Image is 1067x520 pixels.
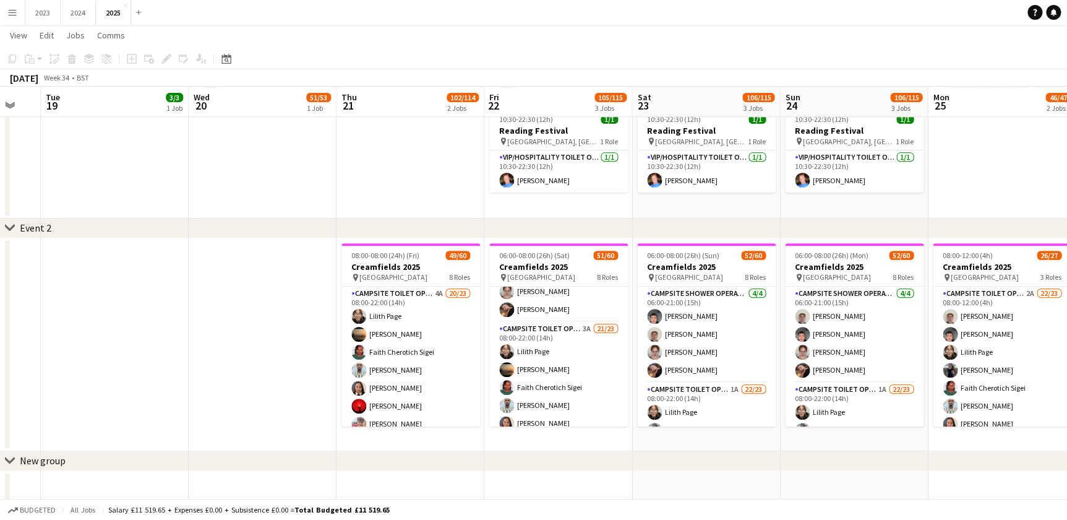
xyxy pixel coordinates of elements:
[655,137,748,146] span: [GEOGRAPHIC_DATA], [GEOGRAPHIC_DATA]
[507,272,575,282] span: [GEOGRAPHIC_DATA]
[92,27,130,43] a: Comms
[61,27,90,43] a: Jobs
[933,92,949,103] span: Mon
[597,272,618,282] span: 8 Roles
[637,92,651,103] span: Sat
[41,73,72,82] span: Week 34
[359,272,427,282] span: [GEOGRAPHIC_DATA]
[943,251,993,260] span: 08:00-12:00 (4h)
[449,272,470,282] span: 8 Roles
[637,261,776,272] h3: Creamfields 2025
[893,272,914,282] span: 8 Roles
[785,125,923,136] h3: Reading Festival
[97,30,125,41] span: Comms
[742,93,774,102] span: 106/115
[77,73,89,82] div: BST
[637,150,776,193] app-card-role: VIP/Hospitality Toilet Operative1/110:30-22:30 (12h)[PERSON_NAME]
[307,103,330,113] div: 1 Job
[595,103,626,113] div: 3 Jobs
[20,506,56,514] span: Budgeted
[5,27,32,43] a: View
[647,115,701,124] span: 10:30-22:30 (12h)
[341,261,480,272] h3: Creamfields 2025
[306,93,331,102] span: 51/53
[294,505,390,514] span: Total Budgeted £11 519.65
[25,1,61,25] button: 2023
[166,93,183,102] span: 3/3
[489,125,628,136] h3: Reading Festival
[489,261,628,272] h3: Creamfields 2025
[341,92,357,103] span: Thu
[6,503,58,517] button: Budgeted
[20,222,51,234] div: Event 2
[748,115,766,124] span: 1/1
[785,287,923,383] app-card-role: Campsite Shower Operative4/406:00-21:00 (15h)[PERSON_NAME][PERSON_NAME][PERSON_NAME][PERSON_NAME]
[447,103,478,113] div: 2 Jobs
[499,115,553,124] span: 10:30-22:30 (12h)
[795,115,849,124] span: 10:30-22:30 (12h)
[601,115,618,124] span: 1/1
[61,1,96,25] button: 2024
[785,107,923,193] app-job-card: 10:30-22:30 (12h)1/1Reading Festival [GEOGRAPHIC_DATA], [GEOGRAPHIC_DATA]1 RoleVIP/Hospitality To...
[785,243,923,427] app-job-card: 06:00-08:00 (26h) (Mon)52/60Creamfields 2025 [GEOGRAPHIC_DATA]8 RolesCampsite Shower Operative4/4...
[489,243,628,427] app-job-card: 06:00-08:00 (26h) (Sat)51/60Creamfields 2025 [GEOGRAPHIC_DATA]8 Roles06:00-21:00 (15h)[PERSON_NAM...
[44,98,60,113] span: 19
[593,251,618,260] span: 51/60
[637,287,776,383] app-card-role: Campsite Shower Operative4/406:00-21:00 (15h)[PERSON_NAME][PERSON_NAME][PERSON_NAME][PERSON_NAME]
[166,103,182,113] div: 1 Job
[40,30,54,41] span: Edit
[447,93,479,102] span: 102/114
[745,272,766,282] span: 8 Roles
[96,1,131,25] button: 2025
[445,251,470,260] span: 49/60
[340,98,357,113] span: 21
[35,27,59,43] a: Edit
[46,92,60,103] span: Tue
[896,115,914,124] span: 1/1
[647,251,719,260] span: 06:00-08:00 (26h) (Sun)
[341,243,480,427] app-job-card: 08:00-08:00 (24h) (Fri)49/60Creamfields 2025 [GEOGRAPHIC_DATA]8 RolesCampsite Toilet Operative4A2...
[890,93,922,102] span: 106/115
[783,98,800,113] span: 24
[10,72,38,84] div: [DATE]
[795,251,868,260] span: 06:00-08:00 (26h) (Mon)
[931,98,949,113] span: 25
[896,137,914,146] span: 1 Role
[803,272,871,282] span: [GEOGRAPHIC_DATA]
[66,30,85,41] span: Jobs
[785,261,923,272] h3: Creamfields 2025
[600,137,618,146] span: 1 Role
[499,251,570,260] span: 06:00-08:00 (26h) (Sat)
[507,137,600,146] span: [GEOGRAPHIC_DATA], [GEOGRAPHIC_DATA]
[108,505,390,514] div: Salary £11 519.65 + Expenses £0.00 + Subsistence £0.00 =
[803,137,896,146] span: [GEOGRAPHIC_DATA], [GEOGRAPHIC_DATA]
[785,92,800,103] span: Sun
[889,251,914,260] span: 52/60
[785,150,923,193] app-card-role: VIP/Hospitality Toilet Operative1/110:30-22:30 (12h)[PERSON_NAME]
[489,92,499,103] span: Fri
[637,243,776,427] app-job-card: 06:00-08:00 (26h) (Sun)52/60Creamfields 2025 [GEOGRAPHIC_DATA]8 RolesCampsite Shower Operative4/4...
[1040,272,1061,282] span: 3 Roles
[635,98,651,113] span: 23
[637,125,776,136] h3: Reading Festival
[489,107,628,193] app-job-card: 10:30-22:30 (12h)1/1Reading Festival [GEOGRAPHIC_DATA], [GEOGRAPHIC_DATA]1 RoleVIP/Hospitality To...
[489,150,628,193] app-card-role: VIP/Hospitality Toilet Operative1/110:30-22:30 (12h)[PERSON_NAME]
[10,30,27,41] span: View
[741,251,766,260] span: 52/60
[487,98,499,113] span: 22
[891,103,922,113] div: 3 Jobs
[194,92,210,103] span: Wed
[655,272,723,282] span: [GEOGRAPHIC_DATA]
[192,98,210,113] span: 20
[743,103,774,113] div: 3 Jobs
[748,137,766,146] span: 1 Role
[20,454,66,467] div: New group
[951,272,1019,282] span: [GEOGRAPHIC_DATA]
[1037,251,1061,260] span: 26/27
